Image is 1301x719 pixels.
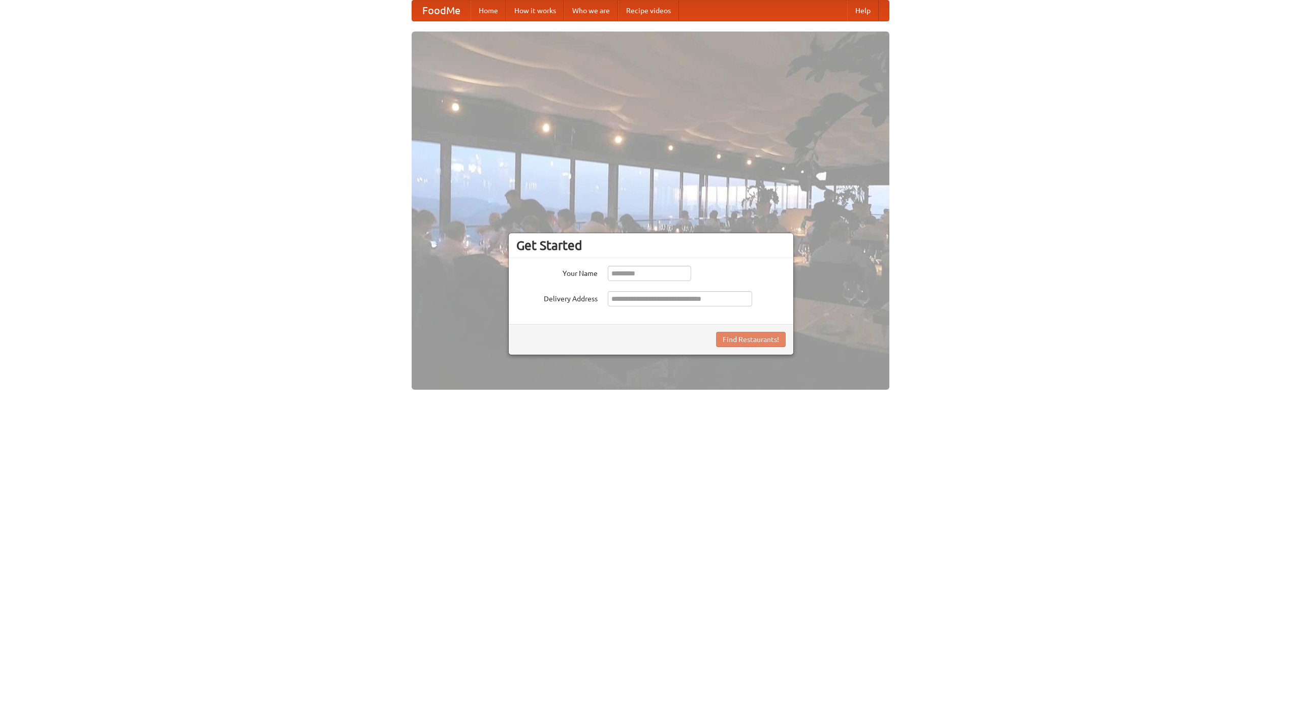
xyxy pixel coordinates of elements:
a: Who we are [564,1,618,21]
a: FoodMe [412,1,471,21]
label: Delivery Address [516,291,598,304]
a: Help [847,1,879,21]
a: How it works [506,1,564,21]
button: Find Restaurants! [716,332,786,347]
a: Recipe videos [618,1,679,21]
a: Home [471,1,506,21]
label: Your Name [516,266,598,278]
h3: Get Started [516,238,786,253]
